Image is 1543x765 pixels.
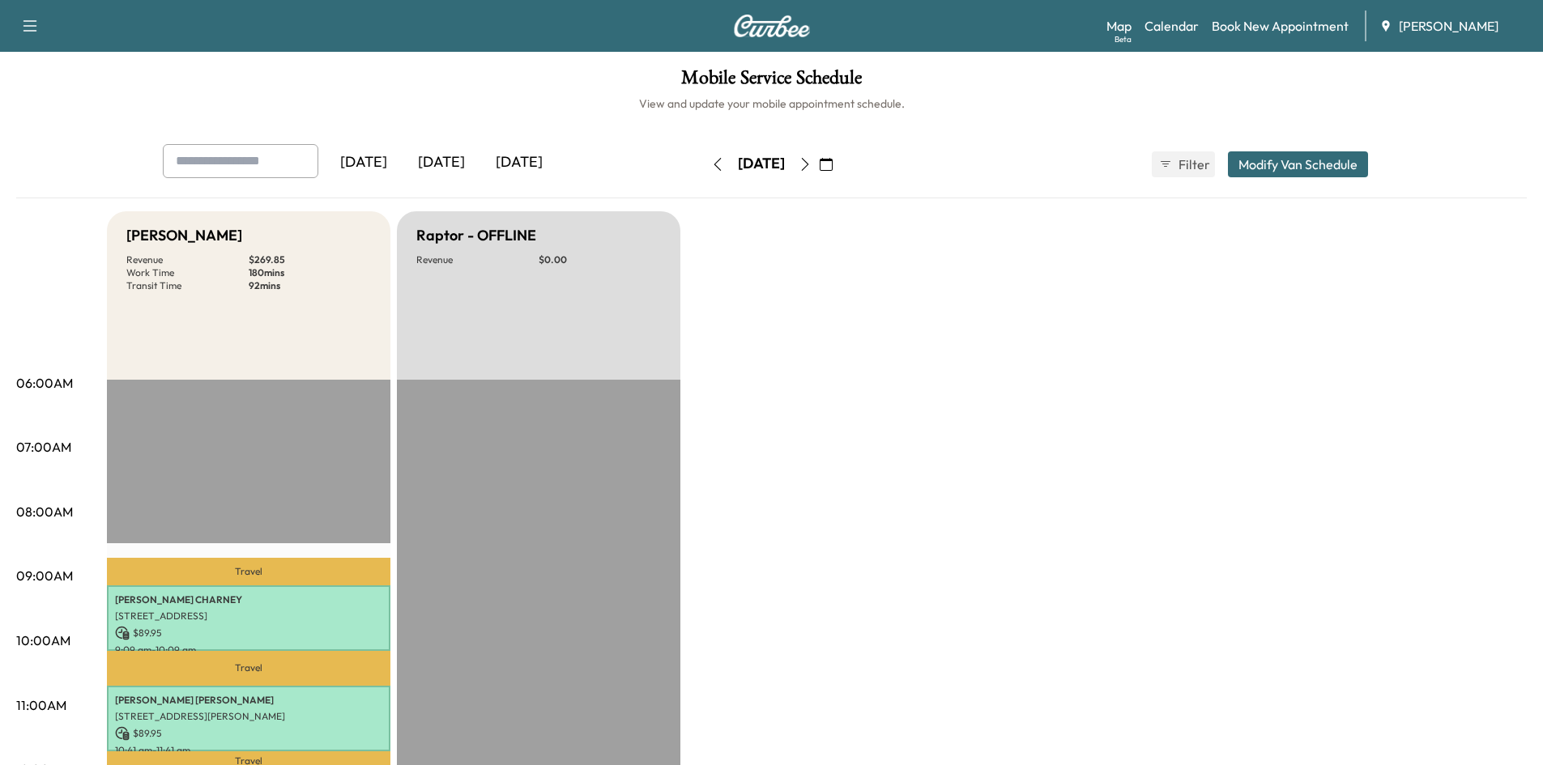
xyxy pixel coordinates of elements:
[16,631,70,650] p: 10:00AM
[115,726,382,741] p: $ 89.95
[107,651,390,686] p: Travel
[539,253,661,266] p: $ 0.00
[416,253,539,266] p: Revenue
[1144,16,1199,36] a: Calendar
[480,144,558,181] div: [DATE]
[107,558,390,585] p: Travel
[16,373,73,393] p: 06:00AM
[738,154,785,174] div: [DATE]
[733,15,811,37] img: Curbee Logo
[1399,16,1498,36] span: [PERSON_NAME]
[16,566,73,585] p: 09:00AM
[1212,16,1349,36] a: Book New Appointment
[115,744,382,757] p: 10:41 am - 11:41 am
[126,253,249,266] p: Revenue
[1115,33,1132,45] div: Beta
[115,644,382,657] p: 9:09 am - 10:09 am
[1152,151,1215,177] button: Filter
[1179,155,1208,174] span: Filter
[1228,151,1368,177] button: Modify Van Schedule
[126,266,249,279] p: Work Time
[115,710,382,723] p: [STREET_ADDRESS][PERSON_NAME]
[126,224,242,247] h5: [PERSON_NAME]
[115,694,382,707] p: [PERSON_NAME] [PERSON_NAME]
[249,266,371,279] p: 180 mins
[115,593,382,606] p: [PERSON_NAME] CHARNEY
[16,502,73,521] p: 08:00AM
[126,279,249,292] p: Transit Time
[16,96,1527,112] h6: View and update your mobile appointment schedule.
[403,144,480,181] div: [DATE]
[16,437,71,457] p: 07:00AM
[115,610,382,623] p: [STREET_ADDRESS]
[325,144,403,181] div: [DATE]
[249,279,371,292] p: 92 mins
[416,224,536,247] h5: Raptor - OFFLINE
[1106,16,1132,36] a: MapBeta
[16,695,66,715] p: 11:00AM
[16,68,1527,96] h1: Mobile Service Schedule
[249,253,371,266] p: $ 269.85
[115,626,382,640] p: $ 89.95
